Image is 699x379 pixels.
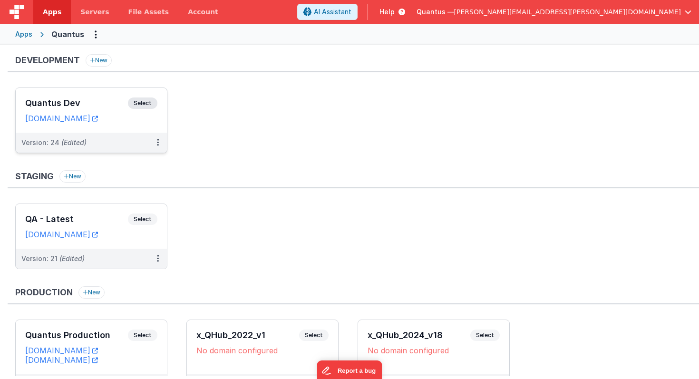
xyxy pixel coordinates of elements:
button: New [86,54,112,67]
span: [PERSON_NAME][EMAIL_ADDRESS][PERSON_NAME][DOMAIN_NAME] [454,7,681,17]
button: Quantus — [PERSON_NAME][EMAIL_ADDRESS][PERSON_NAME][DOMAIN_NAME] [417,7,691,17]
button: Options [88,27,103,42]
h3: Quantus Dev [25,98,128,108]
div: Quantus [51,29,84,40]
div: Apps [15,29,32,39]
button: New [78,286,105,299]
span: Help [379,7,395,17]
h3: Staging [15,172,54,181]
span: Select [128,330,157,341]
span: Select [470,330,500,341]
span: Select [128,97,157,109]
span: (Edited) [61,138,87,146]
h3: QA - Latest [25,214,128,224]
button: AI Assistant [297,4,358,20]
a: [DOMAIN_NAME] [25,114,98,123]
span: Apps [43,7,61,17]
span: Select [299,330,329,341]
span: (Edited) [59,254,85,262]
span: AI Assistant [314,7,351,17]
span: Select [128,214,157,225]
button: New [59,170,86,183]
div: Version: 21 [21,254,85,263]
h3: x_QHub_2022_v1 [196,330,299,340]
span: File Assets [128,7,169,17]
h3: Development [15,56,80,65]
a: [DOMAIN_NAME] [25,346,98,355]
div: Version: 24 [21,138,87,147]
h3: Production [15,288,73,297]
a: [DOMAIN_NAME] [25,355,98,365]
span: Quantus — [417,7,454,17]
h3: x_QHub_2024_v18 [368,330,470,340]
span: Servers [80,7,109,17]
div: No domain configured [368,346,500,355]
a: [DOMAIN_NAME] [25,230,98,239]
h3: Quantus Production [25,330,128,340]
div: No domain configured [196,346,329,355]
